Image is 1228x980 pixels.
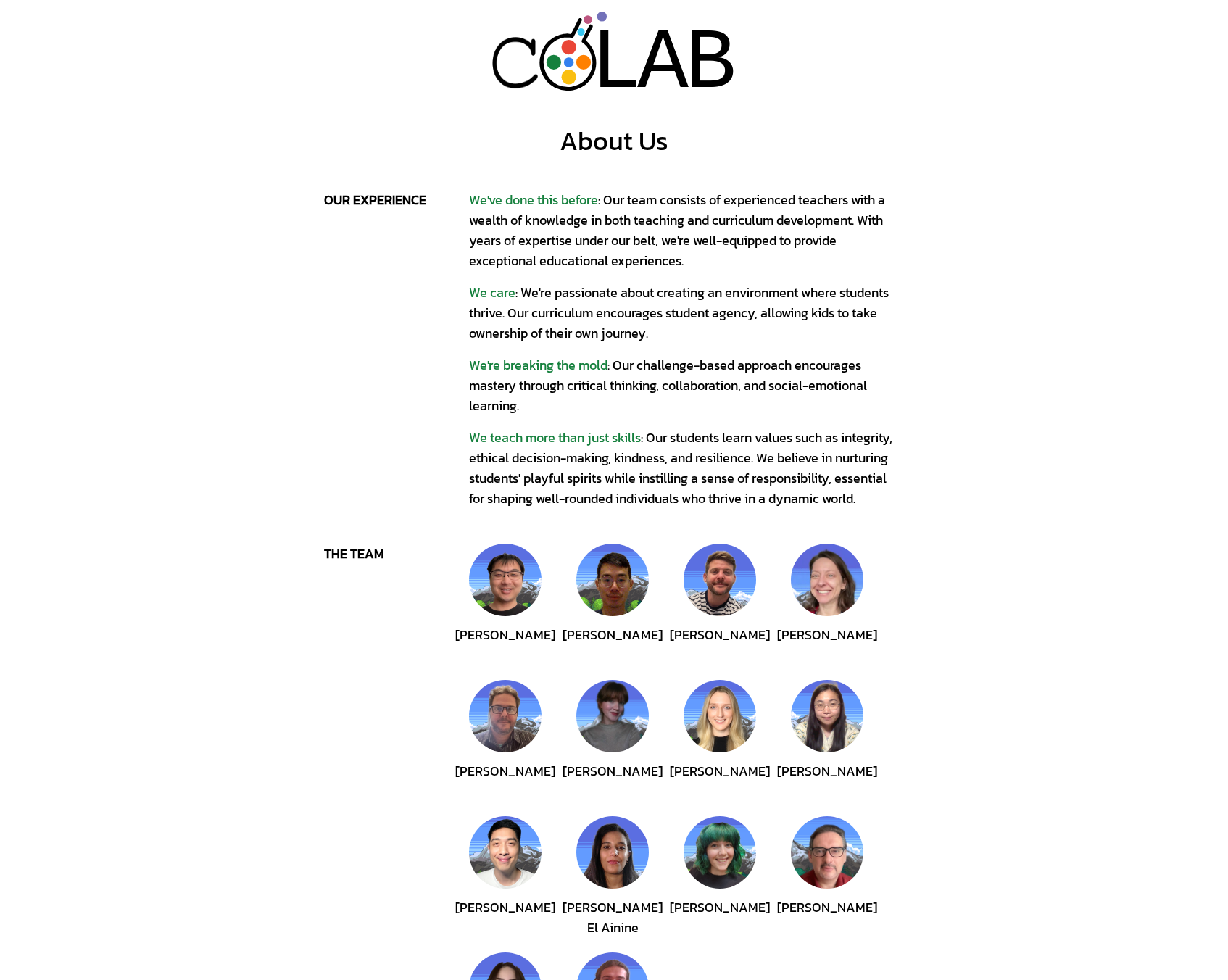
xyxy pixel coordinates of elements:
span: We teach more than just skills [469,428,641,447]
button: Alan Tang[PERSON_NAME] [576,544,649,668]
button: Mia Chen[PERSON_NAME] [791,680,863,805]
button: Kassie Vanlandingham[PERSON_NAME] [684,816,756,941]
div: B [685,13,737,116]
div: [PERSON_NAME] [455,761,555,805]
img: Natalie Pavlish [684,680,756,752]
button: Finn Blackmore[PERSON_NAME] [576,680,649,805]
img: Alan Tang [576,544,649,616]
div: : Our team consists of experienced teachers with a wealth of knowledge in both teaching and curri... [469,190,904,271]
div: [PERSON_NAME] [777,761,877,805]
button: Nigel Coens[PERSON_NAME] [684,544,756,668]
div: : We're passionate about creating an environment where students thrive. Our curriculum encourages... [469,283,904,344]
img: Eric Pilcher [469,680,542,752]
div: [PERSON_NAME] [455,625,555,668]
div: [PERSON_NAME] [563,761,663,805]
div: [PERSON_NAME] [670,625,770,668]
div: About Us [560,126,668,155]
div: [PERSON_NAME] [777,897,877,941]
img: Sara Ahmar El Ainine [576,816,649,889]
button: Natalie Pavlish[PERSON_NAME] [684,680,756,805]
button: Michael Chen[PERSON_NAME] [469,544,542,668]
div: [PERSON_NAME] [777,625,877,668]
img: Jeff Naqvi [791,816,863,889]
img: Michael Chen [469,544,542,616]
span: We've done this before [469,190,598,209]
span: We care [469,283,515,302]
div: : Our challenge-based approach encourages mastery through critical thinking, collaboration, and s... [469,355,904,416]
div: [PERSON_NAME] [670,897,770,941]
img: Finn Blackmore [576,680,649,752]
img: Nigel Coens [684,544,756,616]
div: [PERSON_NAME] [455,897,555,941]
div: our experience [324,190,469,210]
div: [PERSON_NAME] [563,625,663,668]
img: Kim Monk-Goldsmith [791,544,863,616]
a: LAB [457,12,772,91]
div: the team [324,544,469,564]
button: Eric Pilcher[PERSON_NAME] [469,680,542,805]
button: Alex Ho[PERSON_NAME] [469,816,542,941]
span: We're breaking the mold [469,355,607,375]
div: A [637,13,689,116]
button: Jeff Naqvi[PERSON_NAME] [791,816,863,941]
div: [PERSON_NAME] [670,761,770,805]
img: Alex Ho [469,816,542,889]
img: Kassie Vanlandingham [684,816,756,889]
button: Kim Monk-Goldsmith[PERSON_NAME] [791,544,863,668]
div: : Our students learn values such as integrity, ethical decision-making, kindness, and resilience.... [469,428,904,509]
img: Mia Chen [791,680,863,752]
div: L [591,13,642,116]
div: [PERSON_NAME] El Ainine [563,897,663,941]
button: Sara Ahmar El Ainine[PERSON_NAME] El Ainine [576,816,649,941]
